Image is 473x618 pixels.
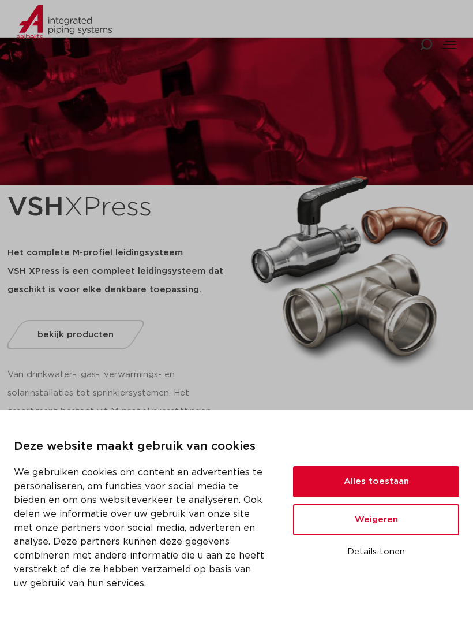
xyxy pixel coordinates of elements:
h5: Het complete M-profiel leidingsysteem VSH XPress is een compleet leidingsysteem dat geschikt is v... [7,244,234,299]
span: bekijk producten [37,330,114,339]
button: Details tonen [293,542,459,562]
p: Deze website maakt gebruik van cookies [14,438,265,456]
p: We gebruiken cookies om content en advertenties te personaliseren, om functies voor social media ... [14,466,265,590]
button: Weigeren [293,504,459,535]
strong: VSH [7,194,64,221]
button: Alles toestaan [293,466,459,497]
h1: XPress [7,185,234,230]
p: Van drinkwater-, gas-, verwarmings- en solarinstallaties tot sprinklersystemen. Het assortiment b... [7,366,234,421]
a: bekijk producten [3,320,147,349]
